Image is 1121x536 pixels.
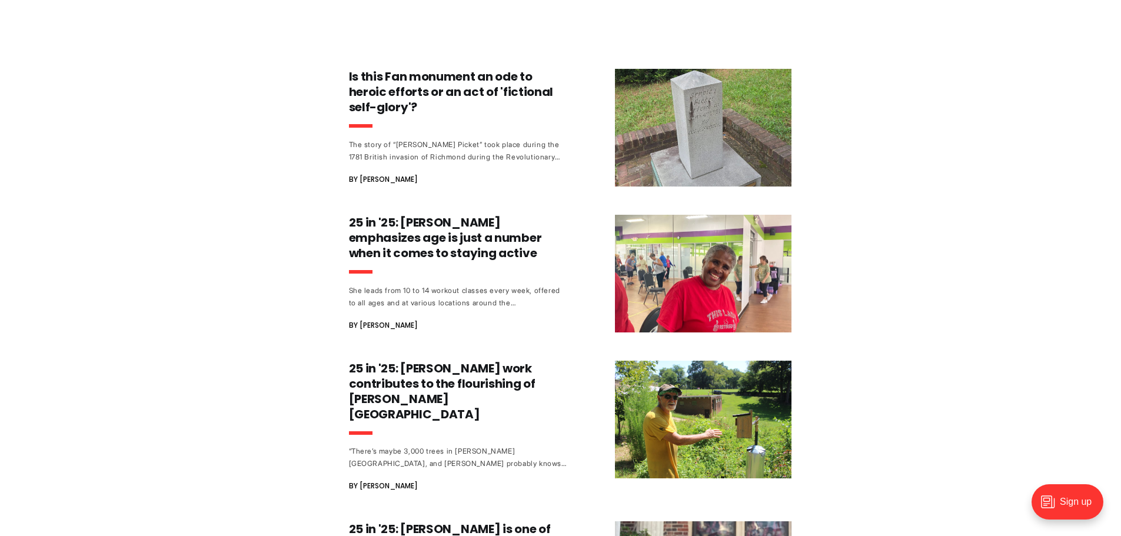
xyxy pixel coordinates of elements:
a: 25 in '25: [PERSON_NAME] work contributes to the flourishing of [PERSON_NAME][GEOGRAPHIC_DATA] “T... [349,361,791,493]
iframe: portal-trigger [1022,478,1121,536]
span: By [PERSON_NAME] [349,479,418,493]
a: Is this Fan monument an ode to heroic efforts or an act of 'fictional self-glory'? The story of “... [349,69,791,187]
div: “There’s maybe 3,000 trees in [PERSON_NAME][GEOGRAPHIC_DATA], and [PERSON_NAME] probably knows ev... [349,445,568,470]
img: Is this Fan monument an ode to heroic efforts or an act of 'fictional self-glory'? [615,69,791,187]
a: 25 in '25: [PERSON_NAME] emphasizes age is just a number when it comes to staying active She lead... [349,215,791,332]
div: She leads from 10 to 14 workout classes every week, offered to all ages and at various locations ... [349,284,568,309]
div: The story of “[PERSON_NAME] Picket” took place during the 1781 British invasion of Richmond durin... [349,138,568,163]
img: 25 in '25: Karl Huber's work contributes to the flourishing of Byrd Park [615,361,791,478]
span: By [PERSON_NAME] [349,318,418,332]
img: 25 in '25: Debra Sims Fleisher emphasizes age is just a number when it comes to staying active [615,215,791,332]
h3: 25 in '25: [PERSON_NAME] emphasizes age is just a number when it comes to staying active [349,215,568,261]
h3: 25 in '25: [PERSON_NAME] work contributes to the flourishing of [PERSON_NAME][GEOGRAPHIC_DATA] [349,361,568,422]
h3: Is this Fan monument an ode to heroic efforts or an act of 'fictional self-glory'? [349,69,568,115]
span: By [PERSON_NAME] [349,172,418,187]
